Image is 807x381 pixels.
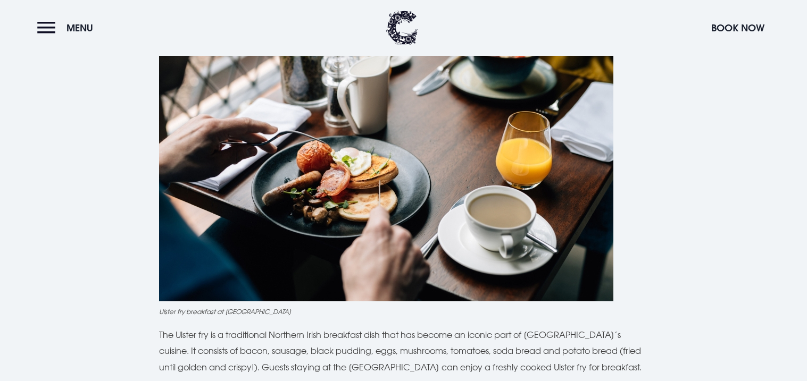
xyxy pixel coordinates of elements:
button: Book Now [706,16,770,39]
p: The Ulster fry is a traditional Northern Irish breakfast dish that has become an iconic part of [... [159,327,648,375]
button: Menu [37,16,98,39]
figcaption: Ulster fry breakfast at [GEOGRAPHIC_DATA] [159,307,648,316]
img: Clandeboye Lodge [386,11,418,45]
span: Menu [66,22,93,34]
